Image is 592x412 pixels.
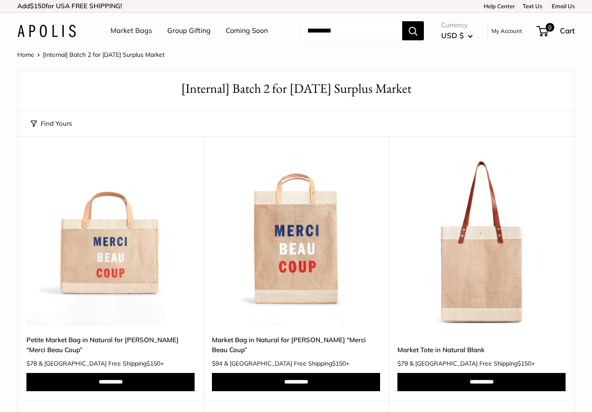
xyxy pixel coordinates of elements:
span: $78 [26,360,37,367]
img: description_Exclusive Collab with Clare V [212,158,380,326]
a: Market Tote in Natural BlankMarket Tote in Natural Blank [397,158,566,326]
a: Home [17,51,34,59]
img: Petite Market Bag in Natural for Clare V. “Merci Beau Coup” [26,158,195,326]
a: Market Bags [111,24,152,37]
a: Petite Market Bag in Natural for [PERSON_NAME] “Merci Beau Coup” [26,335,195,355]
span: 0 [546,23,554,32]
span: USD $ [441,31,464,40]
span: $79 [397,360,408,367]
span: & [GEOGRAPHIC_DATA] Free Shipping + [410,360,535,366]
button: Search [402,21,424,40]
a: Coming Soon [226,24,268,37]
button: Find Yours [31,118,72,130]
span: & [GEOGRAPHIC_DATA] Free Shipping + [39,360,164,366]
span: Currency [441,19,473,31]
span: & [GEOGRAPHIC_DATA] Free Shipping + [224,360,349,366]
h1: [Internal] Batch 2 for [DATE] Surplus Market [31,79,561,98]
a: description_Exclusive Collab with Clare V Market Bag in Natural for Clare V. “Merci Beau Coup” [212,158,380,326]
a: Market Bag in Natural for [PERSON_NAME] “Merci Beau Coup” [212,335,380,355]
a: Help Center [481,3,515,10]
input: Search... [300,21,402,40]
a: 0 Cart [537,24,575,38]
img: Apolis [17,25,76,37]
nav: Breadcrumb [17,49,165,60]
span: $150 [146,360,160,367]
span: $150 [332,360,346,367]
button: USD $ [441,29,473,43]
span: $150 [517,360,531,367]
span: Cart [560,26,575,35]
a: Market Tote in Natural Blank [397,345,566,355]
a: Text Us [523,3,542,10]
a: Email Us [549,3,575,10]
a: Group Gifting [167,24,211,37]
span: [Internal] Batch 2 for [DATE] Surplus Market [43,51,165,59]
a: Petite Market Bag in Natural for Clare V. “Merci Beau Coup”description_Take it anywhere with easy... [26,158,195,326]
span: $94 [212,360,222,367]
img: Market Tote in Natural Blank [397,158,566,326]
span: $150 [30,2,46,10]
a: My Account [491,26,522,36]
